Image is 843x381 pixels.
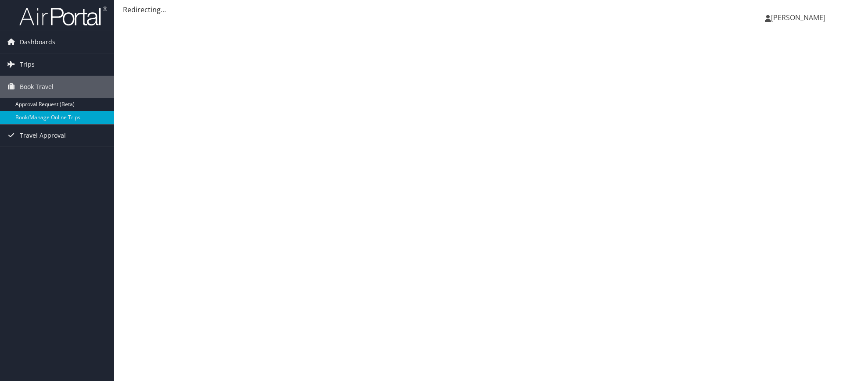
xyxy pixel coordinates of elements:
[123,4,834,15] div: Redirecting...
[20,76,54,98] span: Book Travel
[771,13,825,22] span: [PERSON_NAME]
[765,4,834,31] a: [PERSON_NAME]
[20,125,66,146] span: Travel Approval
[20,31,55,53] span: Dashboards
[19,6,107,26] img: airportal-logo.png
[20,53,35,75] span: Trips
